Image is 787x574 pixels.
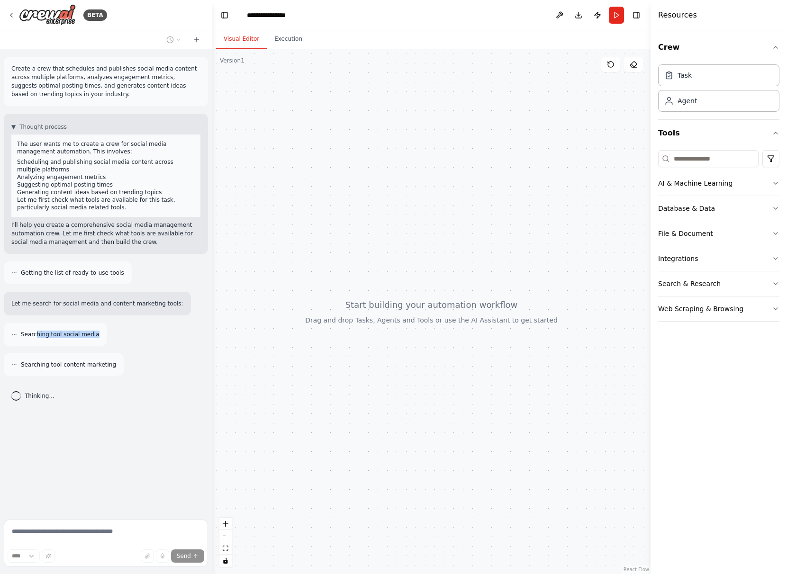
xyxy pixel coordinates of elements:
li: Suggesting optimal posting times [17,181,195,188]
button: File & Document [658,221,779,246]
div: React Flow controls [219,518,232,567]
span: Thought process [19,123,67,131]
button: Hide right sidebar [630,9,643,22]
div: Database & Data [658,204,715,213]
button: Tools [658,120,779,146]
p: Create a crew that schedules and publishes social media content across multiple platforms, analyz... [11,64,200,99]
button: toggle interactivity [219,555,232,567]
div: AI & Machine Learning [658,179,733,188]
button: fit view [219,542,232,555]
p: Let me first check what tools are available for this task, particularly social media related tools. [17,196,195,211]
div: Tools [658,146,779,329]
button: Web Scraping & Browsing [658,296,779,321]
button: zoom in [219,518,232,530]
span: ▼ [11,123,16,131]
button: ▼Thought process [11,123,67,131]
div: File & Document [658,229,713,238]
h4: Resources [658,9,697,21]
div: Integrations [658,254,698,263]
button: Start a new chat [189,34,204,45]
li: Analyzing engagement metrics [17,173,195,181]
button: Improve this prompt [42,549,55,563]
button: Send [171,549,204,563]
button: AI & Machine Learning [658,171,779,196]
span: Searching tool social media [21,331,100,338]
div: Agent [678,96,697,106]
a: React Flow attribution [624,567,649,572]
span: Thinking... [25,392,54,400]
span: Getting the list of ready-to-use tools [21,269,124,277]
div: Crew [658,61,779,119]
p: Let me search for social media and content marketing tools: [11,299,183,308]
img: Logo [19,4,76,26]
button: Database & Data [658,196,779,221]
div: Search & Research [658,279,721,288]
nav: breadcrumb [247,10,296,20]
li: Scheduling and publishing social media content across multiple platforms [17,158,195,173]
button: Crew [658,34,779,61]
li: Generating content ideas based on trending topics [17,188,195,196]
button: zoom out [219,530,232,542]
button: Switch to previous chat [163,34,185,45]
div: BETA [83,9,107,21]
button: Integrations [658,246,779,271]
div: Task [678,71,692,80]
button: Click to speak your automation idea [156,549,169,563]
button: Execution [267,29,310,49]
span: Send [177,552,191,560]
button: Visual Editor [216,29,267,49]
button: Hide left sidebar [218,9,231,22]
span: Searching tool content marketing [21,361,116,368]
button: Upload files [141,549,154,563]
div: Version 1 [220,57,244,64]
button: Search & Research [658,271,779,296]
p: The user wants me to create a crew for social media management automation. This involves: [17,140,195,155]
div: Web Scraping & Browsing [658,304,743,314]
p: I'll help you create a comprehensive social media management automation crew. Let me first check ... [11,221,200,246]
